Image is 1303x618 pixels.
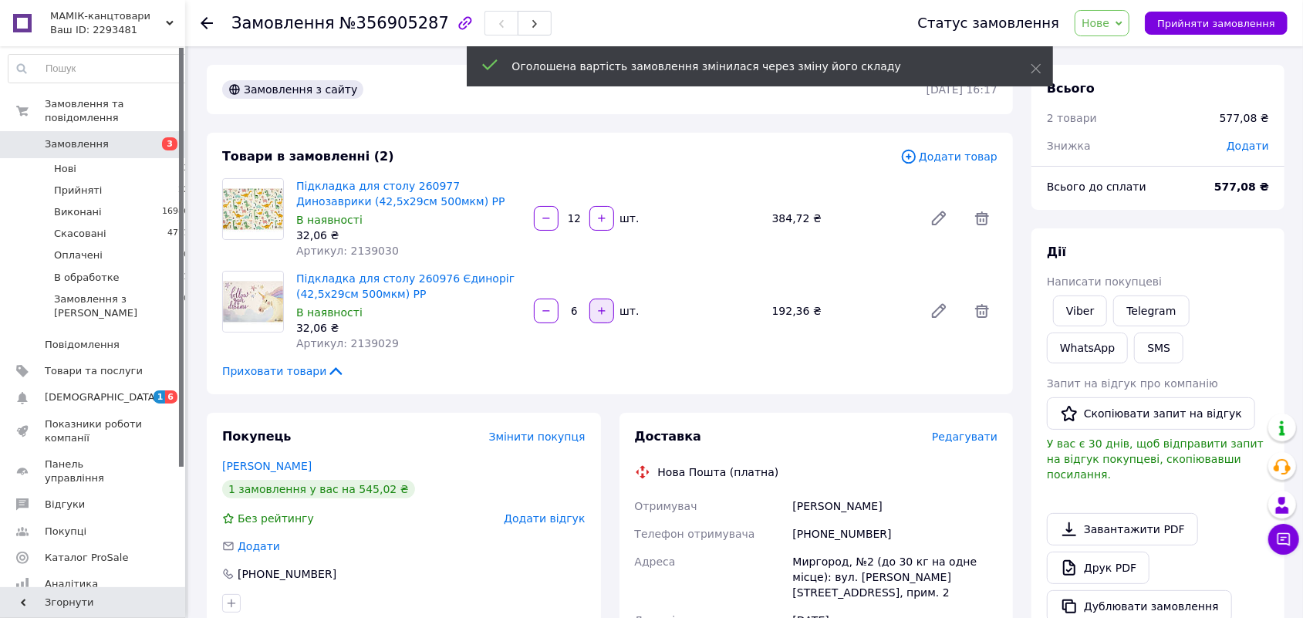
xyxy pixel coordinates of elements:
div: 32,06 ₴ [296,320,522,336]
span: Замовлення [231,14,335,32]
span: 2 товари [1047,112,1097,124]
a: WhatsApp [1047,333,1128,363]
span: №356905287 [339,14,449,32]
span: Адреса [635,556,676,568]
div: Миргород, №2 (до 30 кг на одне місце): вул. [PERSON_NAME][STREET_ADDRESS], прим. 2 [790,548,1001,606]
span: В обработке [54,271,120,285]
span: Оплачені [54,248,103,262]
button: SMS [1134,333,1183,363]
div: Замовлення з сайту [222,80,363,99]
span: Без рейтингу [238,512,314,525]
div: [PHONE_NUMBER] [790,520,1001,548]
b: 577,08 ₴ [1214,181,1269,193]
span: Замовлення та повідомлення [45,97,185,125]
div: Нова Пошта (платна) [654,464,783,480]
div: 384,72 ₴ [766,208,917,229]
span: Прийняти замовлення [1157,18,1275,29]
a: [PERSON_NAME] [222,460,312,472]
span: Всього до сплати [1047,181,1146,193]
span: Каталог ProSale [45,551,128,565]
span: Показники роботи компанії [45,417,143,445]
span: 22 [178,184,189,198]
div: 1 замовлення у вас на 545,02 ₴ [222,480,415,498]
span: Змінити покупця [489,431,586,443]
span: Видалити [967,295,998,326]
a: Редагувати [923,295,954,326]
span: Телефон отримувача [635,528,755,540]
div: Оголошена вартість замовлення змінилася через зміну його складу [512,59,992,74]
span: [DEMOGRAPHIC_DATA] [45,390,159,404]
a: Друк PDF [1047,552,1149,584]
button: Чат з покупцем [1268,524,1299,555]
span: 1 [184,271,189,285]
span: Отримувач [635,500,697,512]
img: Підкладка для столу 260977 Динозаврики (42,5х29см 500мкм) РР [223,179,283,239]
a: Viber [1053,295,1107,326]
span: Додати [238,540,280,552]
div: [PERSON_NAME] [790,492,1001,520]
img: Підкладка для столу 260976 Єдиноріг (42,5х29см 500мкм) РР [223,272,283,332]
span: В наявності [296,306,363,319]
div: шт. [616,303,640,319]
span: МАМІК-канцтовари [50,9,166,23]
span: Додати [1227,140,1269,152]
span: Виконані [54,205,102,219]
span: Додати товар [900,148,998,165]
span: Скасовані [54,227,106,241]
span: Замовлення з [PERSON_NAME] [54,292,184,320]
span: Замовлення [45,137,109,151]
span: Дії [1047,245,1066,259]
span: Товари та послуги [45,364,143,378]
a: Редагувати [923,203,954,234]
span: Нові [54,162,76,176]
span: Знижка [1047,140,1091,152]
span: Артикул: 2139030 [296,245,399,257]
span: 16986 [162,205,189,219]
span: 4771 [167,227,189,241]
span: Артикул: 2139029 [296,337,399,350]
span: Редагувати [932,431,998,443]
a: Підкладка для столу 260976 Єдиноріг (42,5х29см 500мкм) РР [296,272,515,300]
div: 577,08 ₴ [1220,110,1269,126]
span: Відгуки [45,498,85,512]
span: Нове [1082,17,1109,29]
span: 3 [162,137,177,150]
div: Статус замовлення [918,15,1060,31]
button: Прийняти замовлення [1145,12,1288,35]
div: шт. [616,211,640,226]
span: 1 [154,390,166,404]
span: В наявності [296,214,363,226]
span: 0 [184,248,189,262]
span: 0 [184,292,189,320]
div: Повернутися назад [201,15,213,31]
div: 192,36 ₴ [766,300,917,322]
span: Приховати товари [222,363,345,379]
button: Скопіювати запит на відгук [1047,397,1255,430]
a: Підкладка для столу 260977 Динозаврики (42,5х29см 500мкм) РР [296,180,505,208]
span: Запит на відгук про компанію [1047,377,1218,390]
span: Видалити [967,203,998,234]
span: Покупець [222,429,292,444]
a: Telegram [1113,295,1189,326]
span: Прийняті [54,184,102,198]
input: Пошук [8,55,190,83]
span: Панель управління [45,458,143,485]
span: 3 [184,162,189,176]
div: [PHONE_NUMBER] [236,566,338,582]
div: 32,06 ₴ [296,228,522,243]
a: Завантажити PDF [1047,513,1198,545]
span: Всього [1047,81,1095,96]
span: 6 [165,390,177,404]
span: Покупці [45,525,86,539]
span: У вас є 30 днів, щоб відправити запит на відгук покупцеві, скопіювавши посилання. [1047,437,1264,481]
div: Ваш ID: 2293481 [50,23,185,37]
span: Написати покупцеві [1047,275,1162,288]
span: Товари в замовленні (2) [222,149,394,164]
span: Повідомлення [45,338,120,352]
span: Доставка [635,429,702,444]
span: Додати відгук [504,512,585,525]
span: Аналітика [45,577,98,591]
